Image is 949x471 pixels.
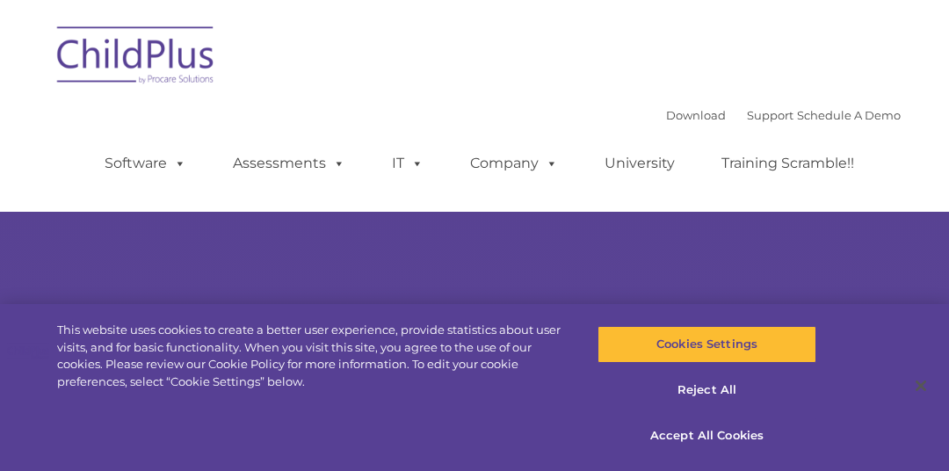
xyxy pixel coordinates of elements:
a: Training Scramble!! [704,146,872,181]
font: | [666,108,901,122]
a: Assessments [215,146,363,181]
a: Support [747,108,793,122]
a: Download [666,108,726,122]
button: Close [902,366,940,405]
a: Company [453,146,576,181]
div: This website uses cookies to create a better user experience, provide statistics about user visit... [57,322,569,390]
a: University [587,146,692,181]
button: Reject All [598,372,815,409]
a: Software [87,146,204,181]
img: ChildPlus by Procare Solutions [48,14,224,102]
button: Accept All Cookies [598,417,815,453]
a: Schedule A Demo [797,108,901,122]
a: IT [374,146,441,181]
button: Cookies Settings [598,326,815,363]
